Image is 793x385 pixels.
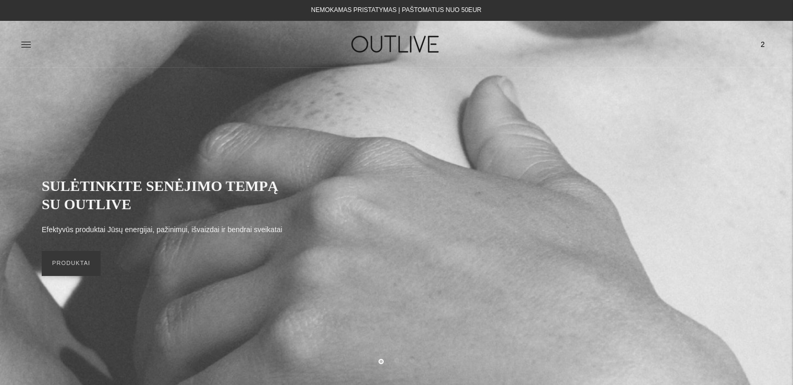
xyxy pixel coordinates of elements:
div: NEMOKAMAS PRISTATYMAS Į PAŠTOMATUS NUO 50EUR [311,4,482,17]
a: PRODUKTAI [42,251,101,276]
span: 2 [755,37,770,52]
p: Efektyvūs produktai Jūsų energijai, pažinimui, išvaizdai ir bendrai sveikatai [42,224,282,236]
button: Move carousel to slide 3 [409,358,414,363]
button: Move carousel to slide 1 [379,359,384,364]
img: OUTLIVE [331,26,461,62]
button: Move carousel to slide 2 [394,358,399,363]
a: 2 [753,33,772,56]
h2: SULĖTINKITE SENĖJIMO TEMPĄ SU OUTLIVE [42,177,292,213]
